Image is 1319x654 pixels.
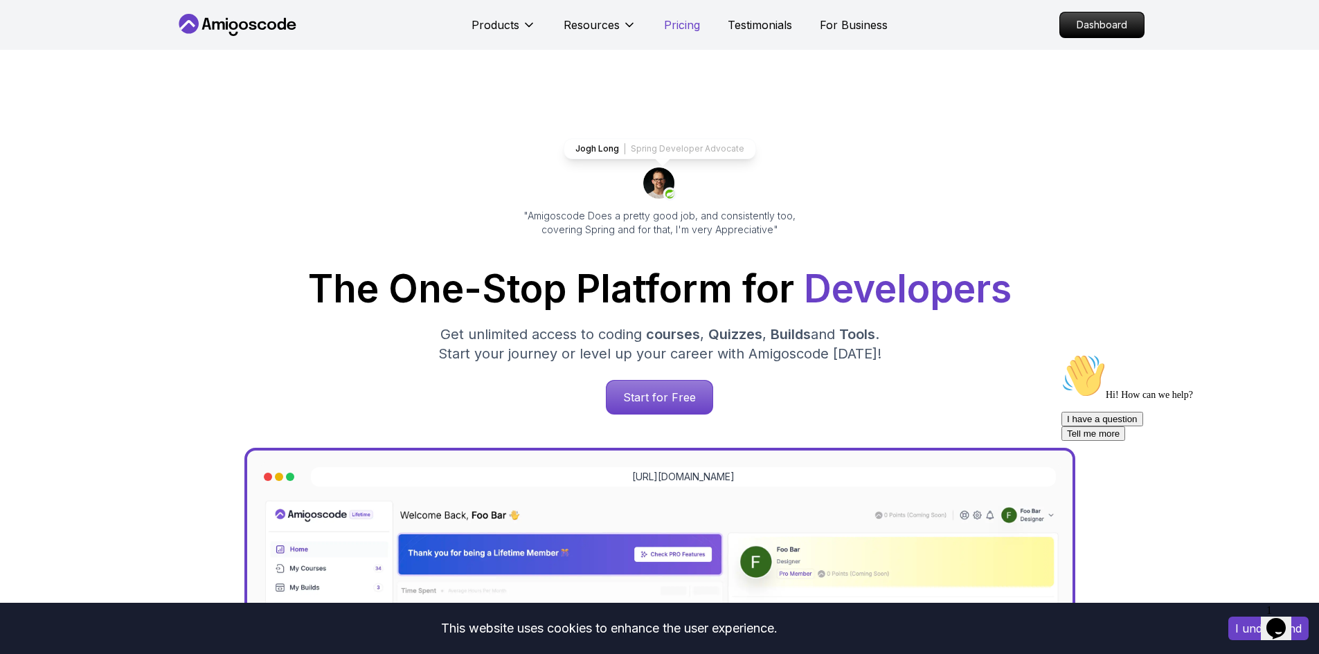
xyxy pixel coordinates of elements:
span: Quizzes [708,326,762,343]
img: :wave: [6,6,50,50]
a: Dashboard [1059,12,1145,38]
div: 👋Hi! How can we help?I have a questionTell me more [6,6,255,93]
img: josh long [643,167,676,201]
a: Pricing [664,17,700,33]
p: Dashboard [1060,12,1144,37]
button: Tell me more [6,78,69,93]
iframe: chat widget [1261,599,1305,640]
p: "Amigoscode Does a pretty good job, and consistently too, covering Spring and for that, I'm very ... [505,209,815,237]
a: For Business [820,17,888,33]
button: I have a question [6,64,87,78]
a: Start for Free [606,380,713,415]
button: Accept cookies [1228,617,1309,640]
p: Start for Free [607,381,712,414]
p: Resources [564,17,620,33]
h1: The One-Stop Platform for [186,270,1133,308]
span: courses [646,326,700,343]
a: Testimonials [728,17,792,33]
p: Get unlimited access to coding , , and . Start your journey or level up your career with Amigosco... [427,325,892,363]
iframe: chat widget [1056,348,1305,592]
span: Hi! How can we help? [6,42,137,52]
p: Products [472,17,519,33]
span: Tools [839,326,875,343]
a: [URL][DOMAIN_NAME] [632,470,735,484]
div: This website uses cookies to enhance the user experience. [10,613,1208,644]
span: Builds [771,326,811,343]
span: Developers [804,266,1012,311]
button: Resources [564,17,636,44]
button: Products [472,17,536,44]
